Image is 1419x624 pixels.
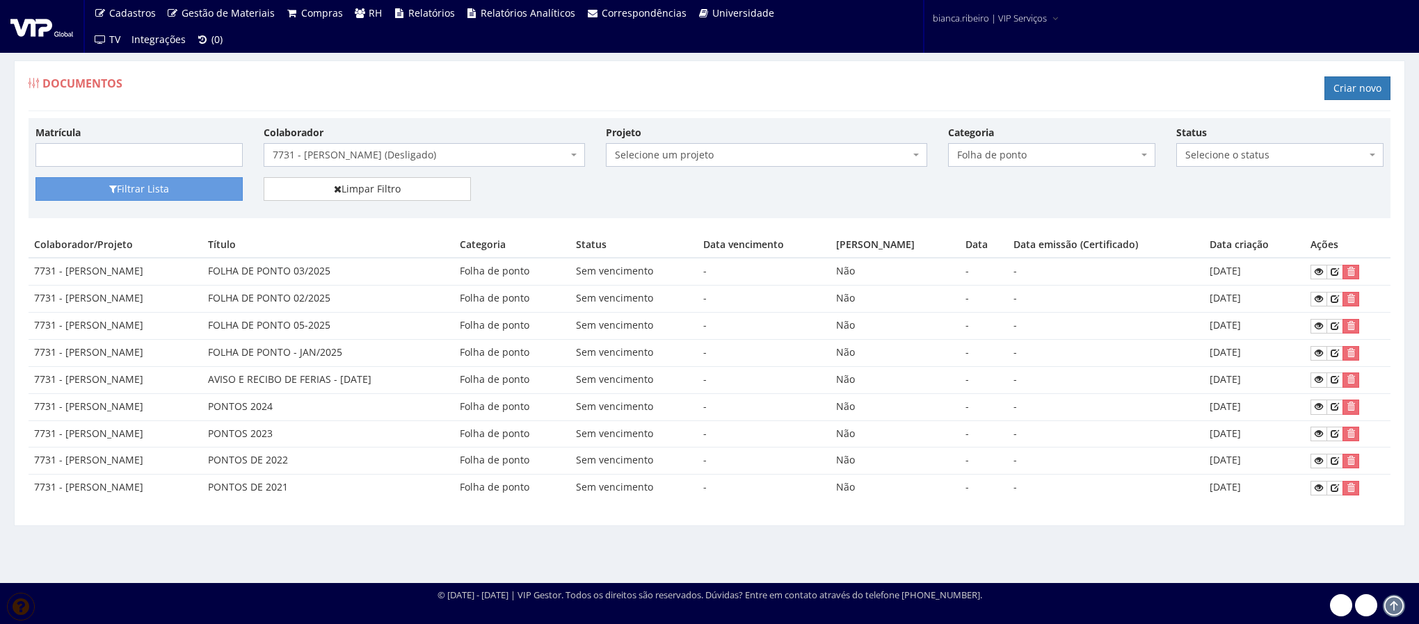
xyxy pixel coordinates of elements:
th: [PERSON_NAME] [831,232,960,258]
td: - [698,339,830,366]
td: [DATE] [1204,393,1306,420]
td: PONTOS 2023 [202,420,454,448]
th: Colaborador/Projeto [29,232,202,258]
td: Sem vencimento [570,258,698,285]
span: Universidade [712,6,774,19]
td: Folha de ponto [454,286,570,313]
span: Selecione o status [1176,143,1384,167]
td: - [960,420,1008,448]
td: FOLHA DE PONTO 05-2025 [202,313,454,340]
td: - [1008,420,1203,448]
td: FOLHA DE PONTO - JAN/2025 [202,339,454,366]
td: Não [831,393,960,420]
th: Status [570,232,698,258]
td: [DATE] [1204,420,1306,448]
td: - [1008,339,1203,366]
td: Sem vencimento [570,339,698,366]
td: Sem vencimento [570,475,698,501]
span: 7731 - FELIPE CAMARGO MALINOSKI (Desligado) [273,148,568,162]
label: Projeto [606,126,641,140]
td: Folha de ponto [454,366,570,393]
td: - [1008,393,1203,420]
span: Integrações [131,33,186,46]
td: Sem vencimento [570,313,698,340]
td: - [698,393,830,420]
td: PONTOS DE 2021 [202,475,454,501]
td: PONTOS DE 2022 [202,448,454,475]
td: 7731 - [PERSON_NAME] [29,448,202,475]
td: Não [831,366,960,393]
th: Título [202,232,454,258]
td: 7731 - [PERSON_NAME] [29,420,202,448]
a: Limpar Filtro [264,177,471,201]
a: (0) [191,26,229,53]
td: - [1008,448,1203,475]
td: Folha de ponto [454,475,570,501]
td: [DATE] [1204,313,1306,340]
td: - [960,366,1008,393]
td: [DATE] [1204,339,1306,366]
span: Correspondências [602,6,687,19]
td: - [1008,313,1203,340]
td: Não [831,420,960,448]
td: Folha de ponto [454,393,570,420]
span: Documentos [42,76,122,91]
label: Colaborador [264,126,323,140]
td: Não [831,286,960,313]
label: Categoria [948,126,994,140]
td: Folha de ponto [454,420,570,448]
span: Folha de ponto [948,143,1155,167]
td: Folha de ponto [454,258,570,285]
span: Selecione um projeto [606,143,927,167]
td: - [960,286,1008,313]
td: [DATE] [1204,258,1306,285]
span: Selecione o status [1185,148,1366,162]
td: Sem vencimento [570,286,698,313]
td: - [960,313,1008,340]
th: Data criação [1204,232,1306,258]
td: - [698,448,830,475]
td: - [1008,366,1203,393]
td: Não [831,339,960,366]
label: Status [1176,126,1207,140]
span: Folha de ponto [957,148,1138,162]
span: bianca.ribeiro | VIP Serviços [933,11,1047,25]
td: FOLHA DE PONTO 02/2025 [202,286,454,313]
td: [DATE] [1204,475,1306,501]
span: Relatórios Analíticos [481,6,575,19]
span: Relatórios [408,6,455,19]
td: - [960,339,1008,366]
img: logo [10,16,73,37]
td: 7731 - [PERSON_NAME] [29,393,202,420]
th: Categoria [454,232,570,258]
td: - [960,258,1008,285]
td: 7731 - [PERSON_NAME] [29,286,202,313]
td: Sem vencimento [570,448,698,475]
td: Não [831,313,960,340]
th: Data [960,232,1008,258]
td: Não [831,258,960,285]
a: Criar novo [1324,76,1390,100]
th: Ações [1305,232,1390,258]
td: [DATE] [1204,448,1306,475]
span: (0) [211,33,223,46]
td: Folha de ponto [454,313,570,340]
td: - [1008,258,1203,285]
td: - [960,475,1008,501]
span: 7731 - FELIPE CAMARGO MALINOSKI (Desligado) [264,143,585,167]
label: Matrícula [35,126,81,140]
span: RH [369,6,382,19]
td: Folha de ponto [454,339,570,366]
td: 7731 - [PERSON_NAME] [29,313,202,340]
td: 7731 - [PERSON_NAME] [29,475,202,501]
td: Não [831,475,960,501]
td: [DATE] [1204,366,1306,393]
td: - [698,286,830,313]
td: - [698,475,830,501]
td: - [960,448,1008,475]
td: PONTOS 2024 [202,393,454,420]
td: 7731 - [PERSON_NAME] [29,339,202,366]
td: Sem vencimento [570,366,698,393]
td: - [698,258,830,285]
th: Data emissão (Certificado) [1008,232,1203,258]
